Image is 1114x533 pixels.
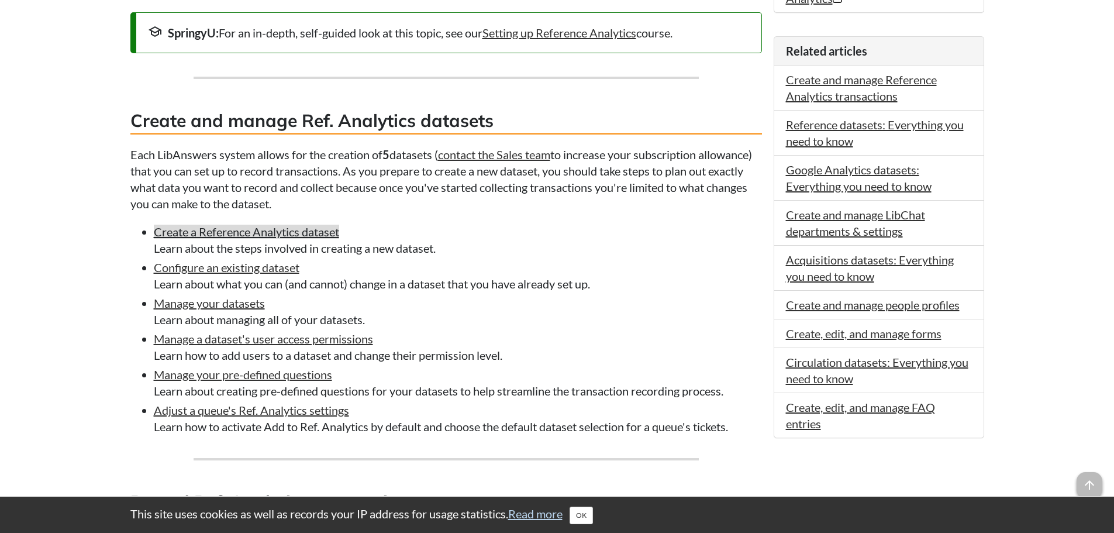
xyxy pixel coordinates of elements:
[168,26,219,40] strong: SpringyU:
[786,73,937,103] a: Create and manage Reference Analytics transactions
[482,26,636,40] a: Setting up Reference Analytics
[154,367,332,381] a: Manage your pre-defined questions
[154,366,762,399] li: Learn about creating pre-defined questions for your datasets to help streamline the transaction r...
[154,403,349,417] a: Adjust a queue's Ref. Analytics settings
[382,147,389,161] strong: 5
[154,260,299,274] a: Configure an existing dataset
[130,146,762,212] p: Each LibAnswers system allows for the creation of datasets ( to increase your subscription allowa...
[438,147,550,161] a: contact the Sales team
[154,296,265,310] a: Manage your datasets
[786,355,968,386] a: Circulation datasets: Everything you need to know
[786,298,960,312] a: Create and manage people profiles
[786,400,935,431] a: Create, edit, and manage FAQ entries
[786,44,867,58] span: Related articles
[154,225,339,239] a: Create a Reference Analytics dataset
[786,253,954,283] a: Acquisitions datasets: Everything you need to know
[148,25,750,41] div: For an in-depth, self-guided look at this topic, see our course.
[154,332,373,346] a: Manage a dataset's user access permissions
[130,490,762,516] h3: Record Ref. Analytics transactions
[508,507,563,521] a: Read more
[119,506,996,524] div: This site uses cookies as well as records your IP address for usage statistics.
[1077,473,1102,487] a: arrow_upward
[154,402,762,435] li: Learn how to activate Add to Ref. Analytics by default and choose the default dataset selection f...
[154,331,762,363] li: Learn how to add users to a dataset and change their permission level.
[786,118,964,148] a: Reference datasets: Everything you need to know
[786,326,941,341] a: Create, edit, and manage forms
[786,208,925,238] a: Create and manage LibChat departments & settings
[1077,472,1102,498] span: arrow_upward
[570,507,593,524] button: Close
[154,223,762,256] li: Learn about the steps involved in creating a new dataset.
[154,259,762,292] li: Learn about what you can (and cannot) change in a dataset that you have already set up.
[148,25,162,39] span: school
[130,108,762,135] h3: Create and manage Ref. Analytics datasets
[154,295,762,328] li: Learn about managing all of your datasets.
[786,163,932,193] a: Google Analytics datasets: Everything you need to know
